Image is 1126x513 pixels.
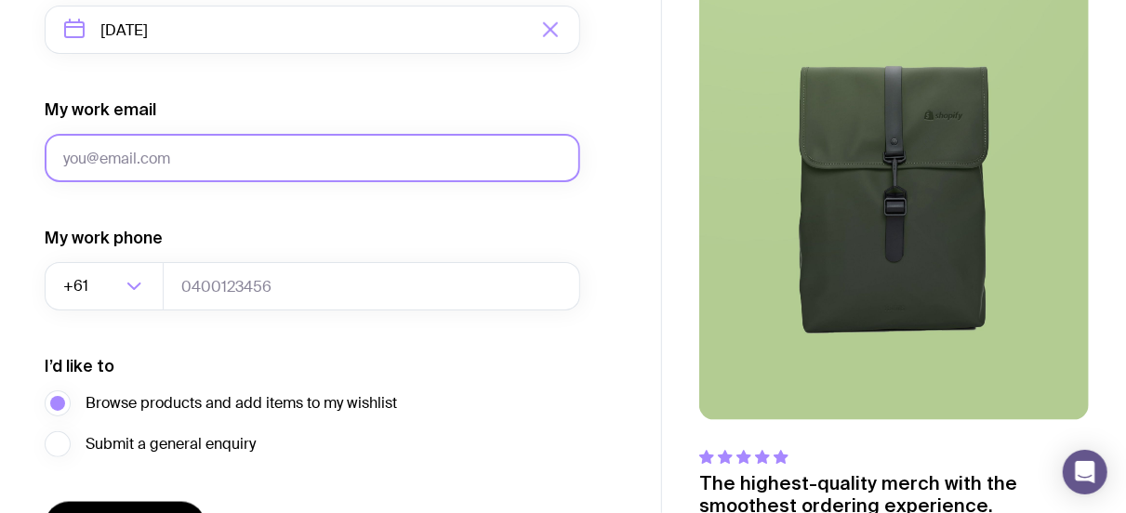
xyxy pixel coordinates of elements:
[86,392,397,414] span: Browse products and add items to my wishlist
[45,134,580,182] input: you@email.com
[86,433,256,455] span: Submit a general enquiry
[1063,450,1107,494] div: Open Intercom Messenger
[45,6,580,54] input: Select a target date
[63,262,92,310] span: +61
[92,262,121,310] input: Search for option
[163,262,580,310] input: 0400123456
[45,227,163,249] label: My work phone
[45,262,164,310] div: Search for option
[45,99,156,121] label: My work email
[45,355,114,377] label: I’d like to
